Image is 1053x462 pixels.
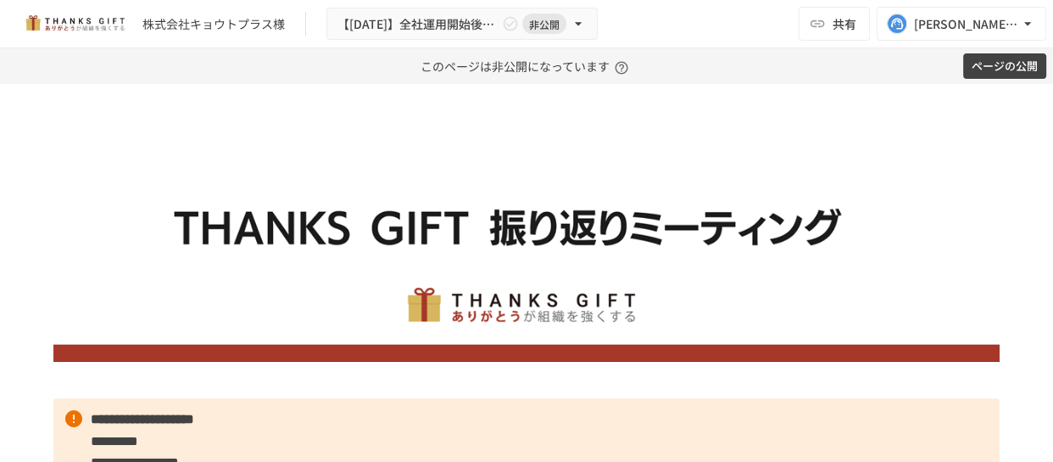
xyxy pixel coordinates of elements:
[877,7,1046,41] button: [PERSON_NAME][EMAIL_ADDRESS][DOMAIN_NAME]
[963,53,1046,80] button: ページの公開
[914,14,1019,35] div: [PERSON_NAME][EMAIL_ADDRESS][DOMAIN_NAME]
[53,125,1000,362] img: zhuJAIW66PrLT8Ex1PiLXbWmz8S8D9VzutwwhhdAGyh
[20,10,129,37] img: mMP1OxWUAhQbsRWCurg7vIHe5HqDpP7qZo7fRoNLXQh
[421,48,633,84] p: このページは非公開になっています
[522,15,566,33] span: 非公開
[337,14,499,35] span: 【[DATE]】全社運用開始後振り返りミーティング
[833,14,856,33] span: 共有
[142,15,285,33] div: 株式会社キョウトプラス様
[799,7,870,41] button: 共有
[326,8,598,41] button: 【[DATE]】全社運用開始後振り返りミーティング非公開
